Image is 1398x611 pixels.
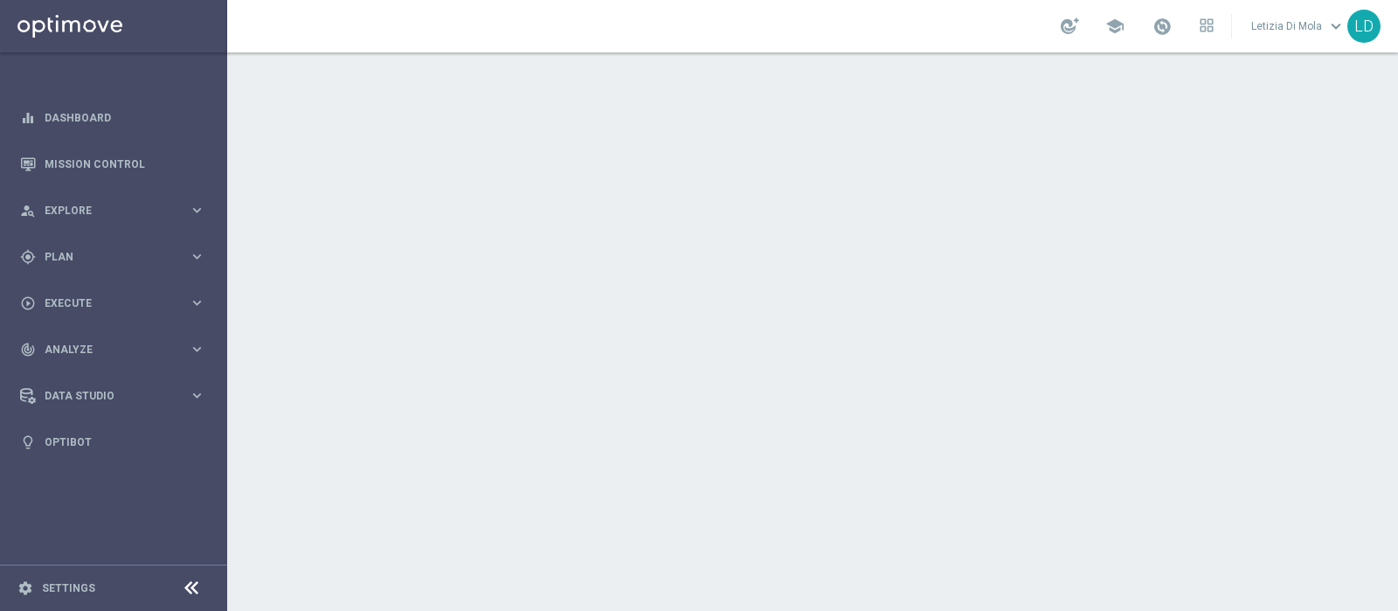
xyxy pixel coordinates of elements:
i: lightbulb [20,434,36,450]
button: person_search Explore keyboard_arrow_right [19,204,206,218]
a: Settings [42,583,95,594]
i: person_search [20,203,36,219]
div: Data Studio [20,388,189,404]
div: Mission Control [20,141,205,187]
span: school [1105,17,1125,36]
i: keyboard_arrow_right [189,341,205,358]
span: Explore [45,205,189,216]
button: lightbulb Optibot [19,435,206,449]
div: Analyze [20,342,189,358]
div: Dashboard [20,94,205,141]
div: LD [1347,10,1381,43]
i: keyboard_arrow_right [189,295,205,311]
button: equalizer Dashboard [19,111,206,125]
i: keyboard_arrow_right [189,248,205,265]
span: Analyze [45,344,189,355]
span: Data Studio [45,391,189,401]
i: equalizer [20,110,36,126]
i: track_changes [20,342,36,358]
i: play_circle_outline [20,295,36,311]
span: Execute [45,298,189,309]
span: Plan [45,252,189,262]
i: gps_fixed [20,249,36,265]
button: Data Studio keyboard_arrow_right [19,389,206,403]
a: Mission Control [45,141,205,187]
a: Dashboard [45,94,205,141]
a: Letizia Di Molakeyboard_arrow_down [1249,13,1347,39]
div: Plan [20,249,189,265]
button: track_changes Analyze keyboard_arrow_right [19,343,206,357]
div: Execute [20,295,189,311]
i: keyboard_arrow_right [189,202,205,219]
i: settings [17,580,33,596]
span: keyboard_arrow_down [1326,17,1346,36]
button: gps_fixed Plan keyboard_arrow_right [19,250,206,264]
div: Explore [20,203,189,219]
button: play_circle_outline Execute keyboard_arrow_right [19,296,206,310]
a: Optibot [45,419,205,465]
i: keyboard_arrow_right [189,387,205,404]
button: Mission Control [19,157,206,171]
div: Optibot [20,419,205,465]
